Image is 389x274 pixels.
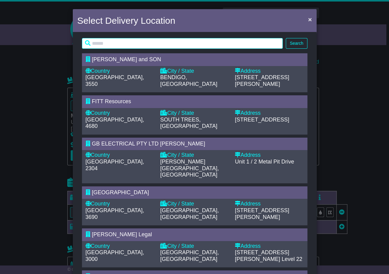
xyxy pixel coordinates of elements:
[92,56,161,62] span: [PERSON_NAME] and SON
[235,207,289,220] span: [STREET_ADDRESS][PERSON_NAME]
[86,243,154,250] div: Country
[160,117,217,129] span: SOUTH TREES, [GEOGRAPHIC_DATA]
[92,141,205,147] span: GB ELECTRICAL PTY LTD [PERSON_NAME]
[86,159,144,171] span: [GEOGRAPHIC_DATA], 2304
[86,152,154,159] div: Country
[235,110,303,117] div: Address
[86,68,154,75] div: Country
[92,231,152,237] span: [PERSON_NAME] Legal
[235,159,294,165] span: Unit 1 / 2 Metal Pit Drive
[160,249,219,262] span: [GEOGRAPHIC_DATA], [GEOGRAPHIC_DATA]
[286,38,307,49] button: Search
[235,68,303,75] div: Address
[308,16,312,23] span: ×
[160,243,229,250] div: City / State
[86,110,154,117] div: Country
[235,74,289,87] span: [STREET_ADDRESS][PERSON_NAME]
[235,249,289,262] span: [STREET_ADDRESS][PERSON_NAME]
[160,110,229,117] div: City / State
[77,14,175,27] h4: Select Delivery Location
[160,201,229,207] div: City / State
[281,256,302,262] span: Level 22
[92,189,149,195] span: [GEOGRAPHIC_DATA]
[160,152,229,159] div: City / State
[160,207,219,220] span: [GEOGRAPHIC_DATA], [GEOGRAPHIC_DATA]
[86,207,144,220] span: [GEOGRAPHIC_DATA], 3690
[235,152,303,159] div: Address
[86,117,144,129] span: [GEOGRAPHIC_DATA], 4680
[86,249,144,262] span: [GEOGRAPHIC_DATA], 3000
[86,74,144,87] span: [GEOGRAPHIC_DATA], 3550
[235,201,303,207] div: Address
[160,68,229,75] div: City / State
[235,117,289,123] span: [STREET_ADDRESS]
[160,159,219,178] span: [PERSON_NAME][GEOGRAPHIC_DATA], [GEOGRAPHIC_DATA]
[86,201,154,207] div: Country
[92,98,131,104] span: FITT Resources
[305,13,315,26] button: Close
[160,74,217,87] span: BENDIGO, [GEOGRAPHIC_DATA]
[235,243,303,250] div: Address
